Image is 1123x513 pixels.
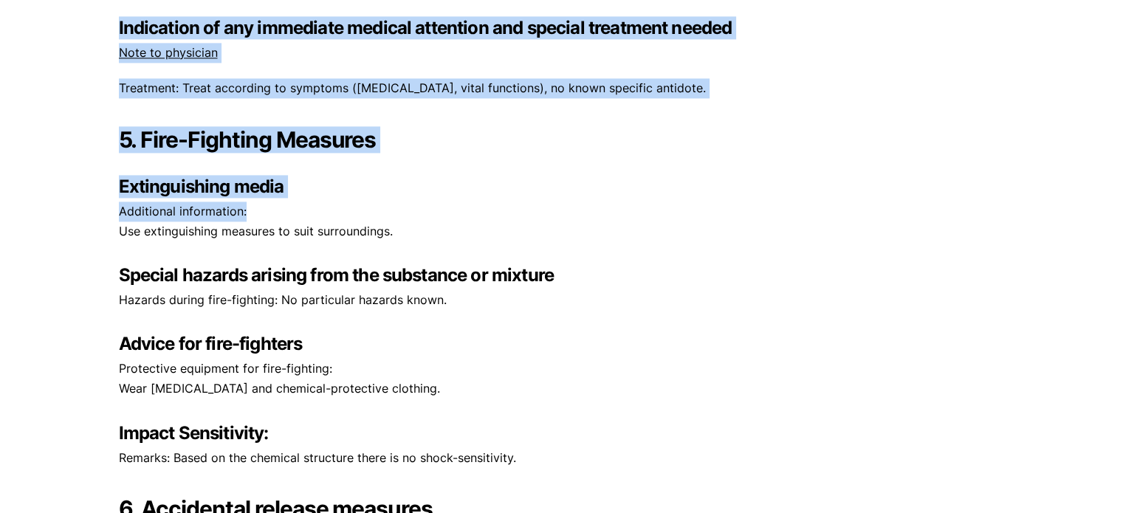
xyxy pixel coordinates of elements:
[119,78,1005,98] p: Treatment: Treat according to symptoms ([MEDICAL_DATA], vital functions), no known specific antid...
[119,126,377,153] strong: 5. Fire-Fighting Measures
[119,333,303,354] strong: Advice for fire-fighters
[119,422,269,444] strong: Impact Sensitivity:
[119,17,732,38] strong: Indication of any immediate medical attention and special treatment needed
[119,176,284,197] strong: Extinguishing media
[119,45,218,60] u: Note to physician
[119,202,1005,241] p: Additional information: Use extinguishing measures to suit surroundings.
[119,264,554,286] strong: Special hazards arising from the substance or mixture
[119,448,1005,468] p: Remarks: Based on the chemical structure there is no shock-sensitivity.
[119,290,1005,310] p: Hazards during fire-fighting: No particular hazards known.
[119,359,1005,399] p: Protective equipment for fire-fighting: Wear [MEDICAL_DATA] and chemical-protective clothing.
